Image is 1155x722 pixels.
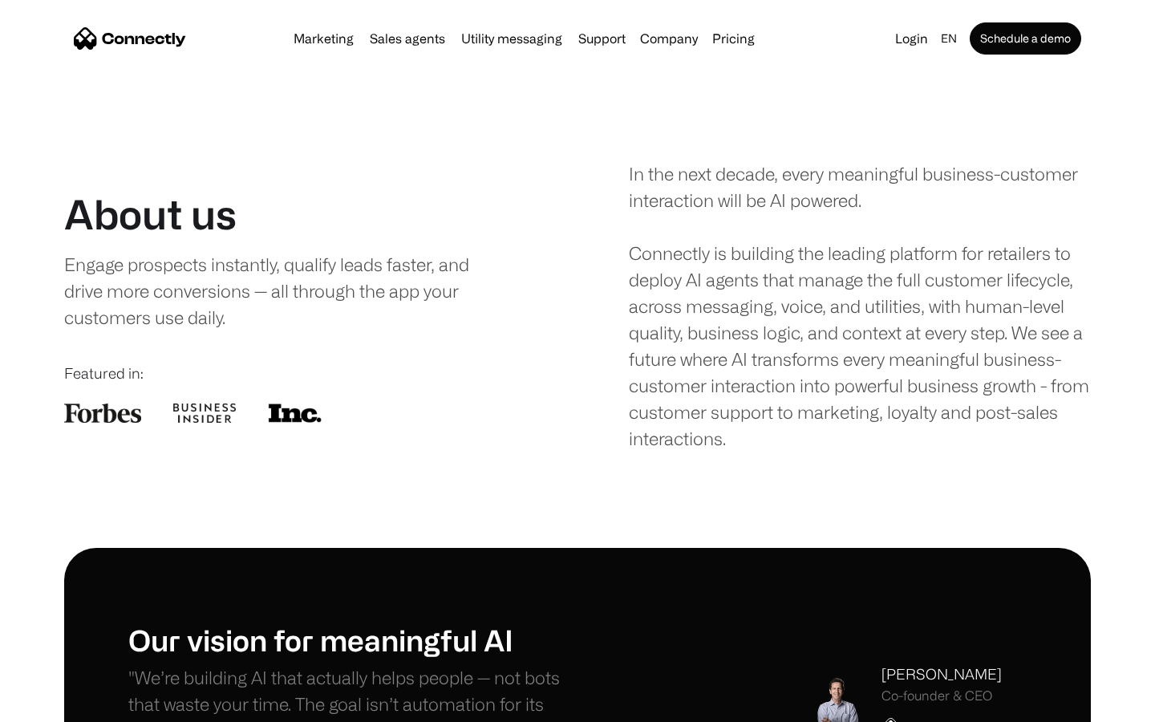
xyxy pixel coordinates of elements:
a: Schedule a demo [970,22,1081,55]
div: Engage prospects instantly, qualify leads faster, and drive more conversions — all through the ap... [64,251,503,331]
a: Pricing [706,32,761,45]
a: Sales agents [363,32,452,45]
div: Co-founder & CEO [881,688,1002,704]
h1: Our vision for meaningful AI [128,623,577,657]
h1: About us [64,190,237,238]
div: en [941,27,957,50]
div: Featured in: [64,363,526,384]
ul: Language list [32,694,96,716]
a: Utility messaging [455,32,569,45]
a: Marketing [287,32,360,45]
a: Support [572,32,632,45]
div: In the next decade, every meaningful business-customer interaction will be AI powered. Connectly ... [629,160,1091,452]
aside: Language selected: English [16,692,96,716]
a: Login [889,27,934,50]
div: Company [640,27,698,50]
div: [PERSON_NAME] [881,663,1002,685]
